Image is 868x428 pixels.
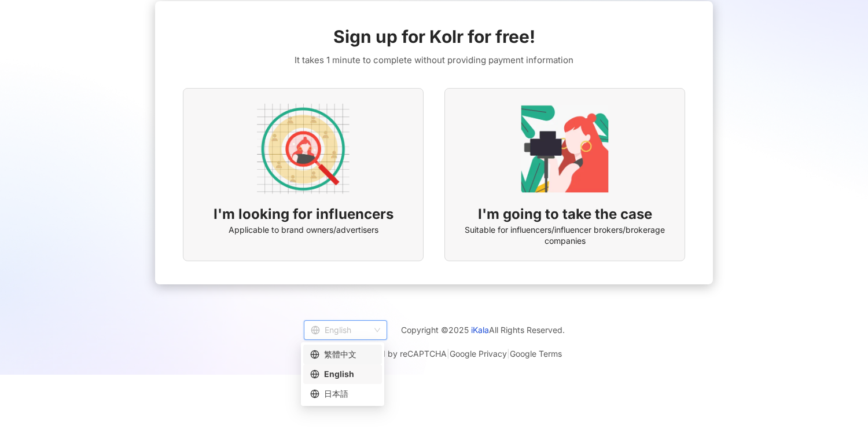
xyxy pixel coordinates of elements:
span: This site is protected by reCAPTCHA [306,347,562,361]
img: AD identity option [257,103,350,195]
span: Sign up for Kolr for free! [333,24,535,49]
a: Google Privacy [450,349,507,359]
span: Suitable for influencers/influencer brokers/brokerage companies [459,224,671,247]
span: I'm looking for influencers [214,204,393,224]
a: iKala [471,325,489,335]
span: | [507,349,510,359]
div: English [310,368,375,381]
span: It takes 1 minute to complete without providing payment information [295,53,573,67]
div: English [311,321,370,339]
span: I'm going to take the case [478,204,652,224]
img: KOL identity option [518,103,611,195]
span: Copyright © 2025 All Rights Reserved. [401,323,565,337]
a: Google Terms [510,349,562,359]
span: | [447,349,450,359]
span: Applicable to brand owners/advertisers [229,224,378,236]
div: 日本語 [310,387,375,400]
div: 繁體中文 [310,348,375,361]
